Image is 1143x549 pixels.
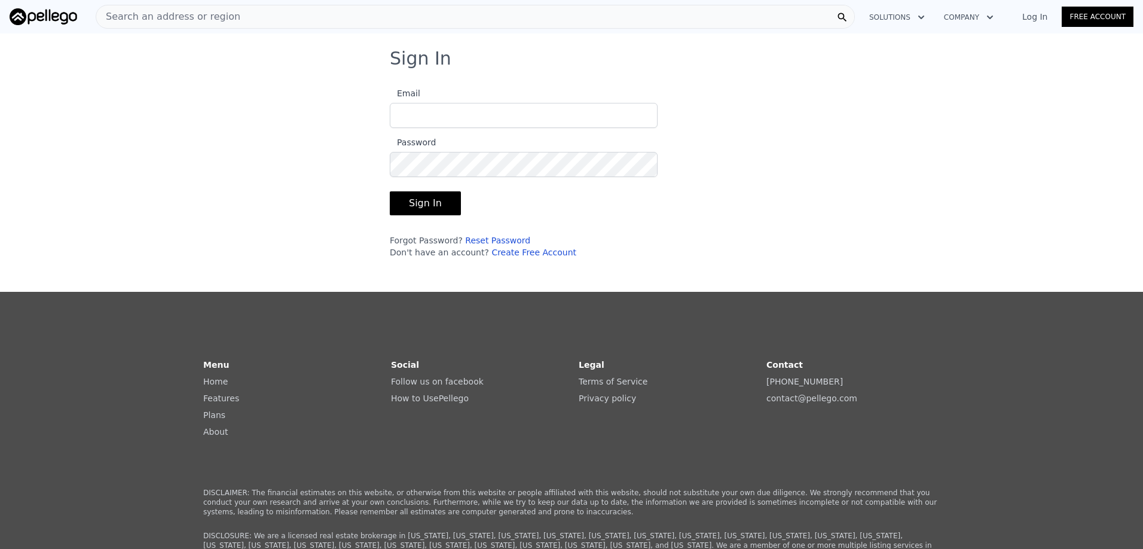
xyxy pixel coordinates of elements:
a: Terms of Service [579,377,647,386]
input: Password [390,152,658,177]
a: contact@pellego.com [766,394,857,403]
a: How to UsePellego [391,394,469,403]
button: Company [934,7,1003,28]
span: Password [390,138,436,147]
a: About [203,427,228,437]
input: Email [390,103,658,128]
a: Features [203,394,239,403]
p: DISCLAIMER: The financial estimates on this website, or otherwise from this website or people aff... [203,488,940,517]
a: Privacy policy [579,394,636,403]
strong: Contact [766,360,803,370]
h3: Sign In [390,48,753,69]
strong: Social [391,360,419,370]
div: Forgot Password? Don't have an account? [390,234,658,258]
span: Search an address or region [96,10,240,24]
img: Pellego [10,8,77,25]
button: Solutions [860,7,934,28]
a: [PHONE_NUMBER] [766,377,843,386]
a: Create Free Account [491,248,576,257]
strong: Menu [203,360,229,370]
a: Free Account [1062,7,1133,27]
a: Log In [1008,11,1062,23]
a: Follow us on facebook [391,377,484,386]
a: Home [203,377,228,386]
button: Sign In [390,191,461,215]
span: Email [390,89,420,98]
a: Reset Password [465,236,530,245]
strong: Legal [579,360,604,370]
a: Plans [203,410,225,420]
